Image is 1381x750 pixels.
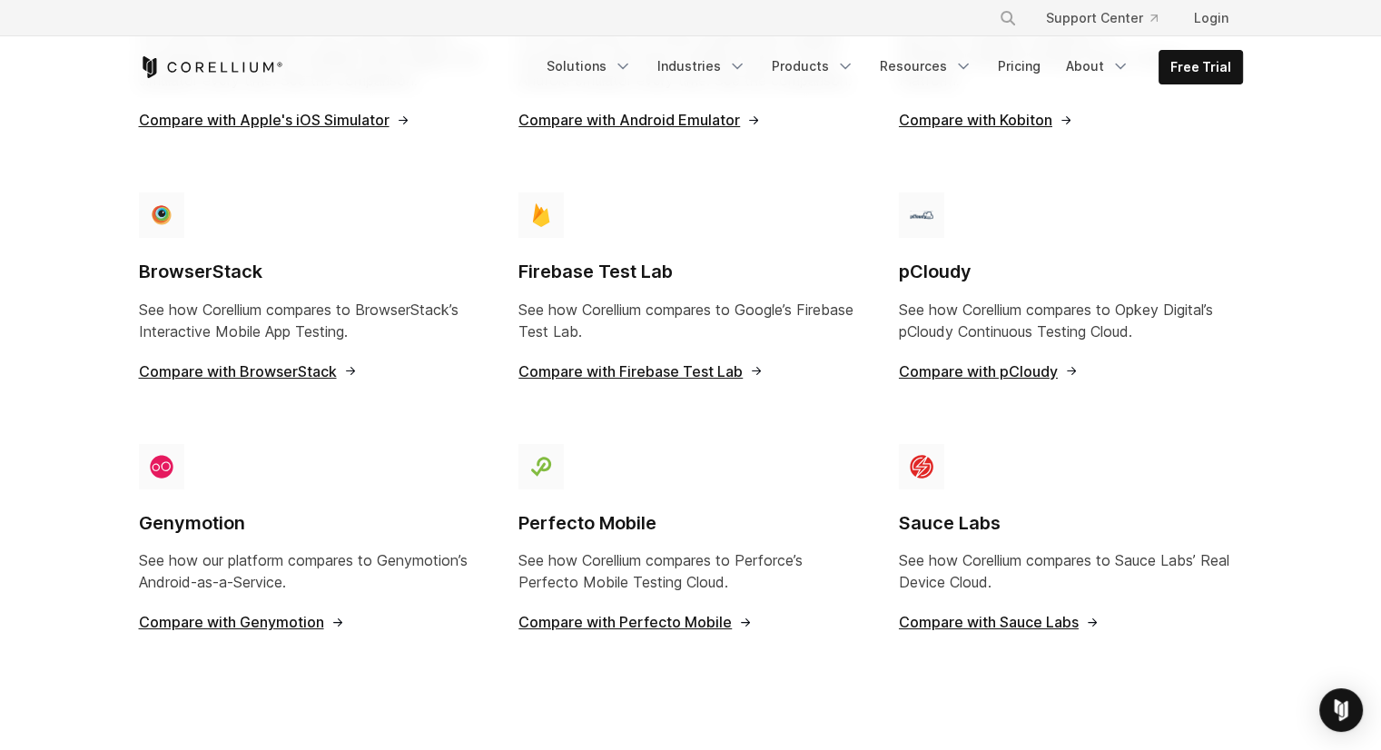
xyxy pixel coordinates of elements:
a: Resources [869,50,983,83]
div: Open Intercom Messenger [1319,688,1363,732]
a: compare_firebase Firebase Test Lab See how Corellium compares to Google’s Firebase Test Lab. Comp... [500,178,881,408]
span: Compare with Genymotion [139,615,345,629]
img: compare_firebase [529,203,553,227]
a: compare_browserstack BrowserStack See how Corellium compares to BrowserStack’s Interactive Mobile... [121,178,501,408]
img: compare_pcloudy [910,203,933,227]
span: Compare with Firebase Test Lab [518,364,764,379]
span: Compare with Android Emulator [518,113,761,127]
a: About [1055,50,1140,83]
a: Support Center [1031,2,1172,35]
span: Compare with Kobiton [899,113,1073,127]
h4: Firebase Test Lab [518,260,863,284]
img: compare_browserstack [150,203,173,227]
p: See how Corellium compares to Sauce Labs’ Real Device Cloud. [899,549,1243,593]
button: Search [991,2,1024,35]
h4: BrowserStack [139,260,483,284]
h4: pCloudy [899,260,1243,284]
a: compare_perfecto Perfecto Mobile See how Corellium compares to Perforce’s Perfecto Mobile Testing... [500,429,881,659]
a: compare_pcloudy pCloudy See how Corellium compares to Opkey Digital’s pCloudy Continuous Testing ... [881,178,1261,408]
img: compare_perfecto [529,455,553,479]
div: Navigation Menu [977,2,1243,35]
span: Compare with BrowserStack [139,364,358,379]
a: Pricing [987,50,1051,83]
a: Solutions [536,50,643,83]
a: Industries [646,50,757,83]
h4: Genymotion [139,511,483,536]
a: Products [761,50,865,83]
img: compare_saucelabs [910,455,933,479]
img: compare_genymotion [150,455,173,479]
h4: Sauce Labs [899,511,1243,536]
p: See how Corellium compares to Opkey Digital’s pCloudy Continuous Testing Cloud. [899,299,1243,342]
h4: Perfecto Mobile [518,511,863,536]
p: See how Corellium compares to Google’s Firebase Test Lab. [518,299,863,342]
p: See how Corellium compares to BrowserStack’s Interactive Mobile App Testing. [139,299,483,342]
span: Compare with Apple's iOS Simulator [139,113,410,127]
span: Compare with Sauce Labs [899,615,1100,629]
span: Compare with Perfecto Mobile [518,615,753,629]
div: Navigation Menu [536,50,1243,84]
a: Login [1179,2,1243,35]
a: compare_saucelabs Sauce Labs See how Corellium compares to Sauce Labs’ Real Device Cloud. Compare... [881,429,1261,659]
span: Compare with pCloudy [899,364,1079,379]
p: See how our platform compares to Genymotion’s Android-as-a-Service. [139,549,483,593]
a: Free Trial [1159,51,1242,84]
a: Corellium Home [139,56,283,78]
a: compare_genymotion Genymotion See how our platform compares to Genymotion’s Android-as-a-Service.... [121,429,501,659]
p: See how Corellium compares to Perforce’s Perfecto Mobile Testing Cloud. [518,549,863,593]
